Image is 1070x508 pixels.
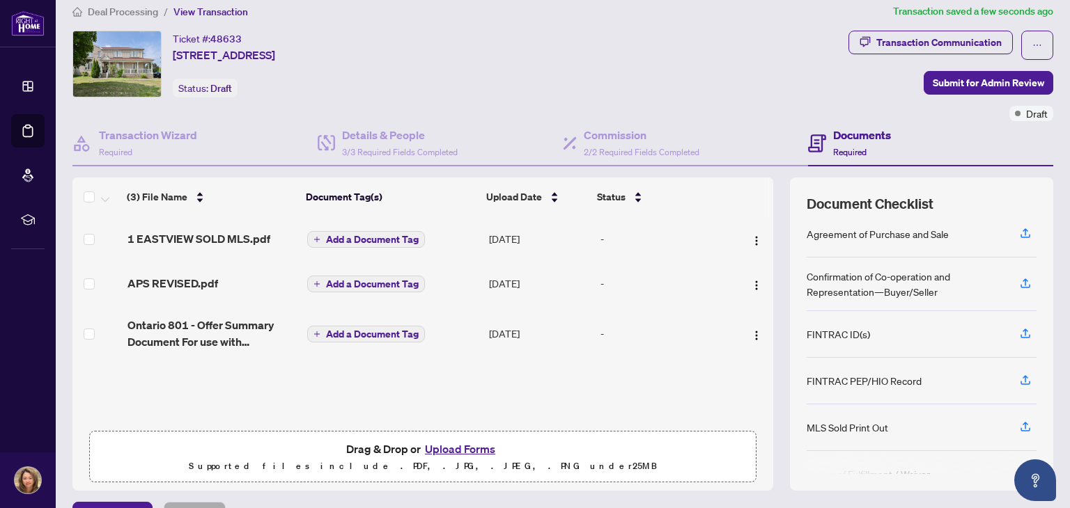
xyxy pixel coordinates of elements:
[210,82,232,95] span: Draft
[90,431,756,483] span: Drag & Drop orUpload FormsSupported files include .PDF, .JPG, .JPEG, .PNG under25MB
[807,420,888,435] div: MLS Sold Print Out
[807,373,922,388] div: FINTRAC PEP/HIO Record
[127,317,297,350] span: Ontario 801 - Offer Summary Document For use with Agreement of Purchase and Sale 8.pdf
[807,226,949,241] div: Agreement of Purchase and Sale
[751,235,762,246] img: Logo
[326,329,419,339] span: Add a Document Tag
[307,275,425,293] button: Add a Document Tag
[127,230,270,247] span: 1 EASTVIEW SOLD MLS.pdf
[600,326,729,341] div: -
[833,127,891,143] h4: Documents
[745,272,768,294] button: Logo
[893,3,1053,19] article: Transaction saved a few seconds ago
[173,6,248,18] span: View Transaction
[1026,106,1048,121] span: Draft
[600,231,729,246] div: -
[313,236,320,243] span: plus
[173,79,238,97] div: Status:
[73,31,161,97] img: IMG-W12320895_1.jpg
[591,177,730,216] th: Status
[127,275,218,292] span: APS REVISED.pdf
[1014,459,1056,501] button: Open asap
[346,440,499,458] span: Drag & Drop or
[483,216,595,261] td: [DATE]
[481,177,591,216] th: Upload Date
[597,189,626,205] span: Status
[98,458,747,475] p: Supported files include .PDF, .JPG, .JPEG, .PNG under 25 MB
[99,147,132,157] span: Required
[72,7,82,17] span: home
[745,322,768,344] button: Logo
[483,261,595,305] td: [DATE]
[342,147,458,157] span: 3/3 Required Fields Completed
[210,33,242,45] span: 48633
[15,467,41,493] img: Profile Icon
[173,31,242,47] div: Ticket #:
[99,127,197,143] h4: Transaction Wizard
[326,279,419,289] span: Add a Document Tag
[486,189,542,205] span: Upload Date
[307,230,425,248] button: Add a Document Tag
[307,231,425,248] button: Add a Document Tag
[600,276,729,291] div: -
[584,147,699,157] span: 2/2 Required Fields Completed
[483,305,595,361] td: [DATE]
[745,228,768,250] button: Logo
[121,177,300,216] th: (3) File Name
[300,177,481,216] th: Document Tag(s)
[1032,40,1042,50] span: ellipsis
[584,127,699,143] h4: Commission
[173,47,275,63] span: [STREET_ADDRESS]
[807,326,870,342] div: FINTRAC ID(s)
[751,330,762,341] img: Logo
[807,194,933,214] span: Document Checklist
[876,31,1002,54] div: Transaction Communication
[326,235,419,244] span: Add a Document Tag
[807,269,1003,299] div: Confirmation of Co-operation and Representation—Buyer/Seller
[307,276,425,292] button: Add a Document Tag
[833,147,867,157] span: Required
[313,280,320,287] span: plus
[924,71,1053,95] button: Submit for Admin Review
[751,280,762,291] img: Logo
[421,440,499,458] button: Upload Forms
[307,326,425,342] button: Add a Document Tag
[933,72,1044,94] span: Submit for Admin Review
[11,10,45,36] img: logo
[342,127,458,143] h4: Details & People
[313,331,320,338] span: plus
[848,31,1013,54] button: Transaction Communication
[88,6,158,18] span: Deal Processing
[164,3,168,19] li: /
[127,189,187,205] span: (3) File Name
[307,325,425,343] button: Add a Document Tag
